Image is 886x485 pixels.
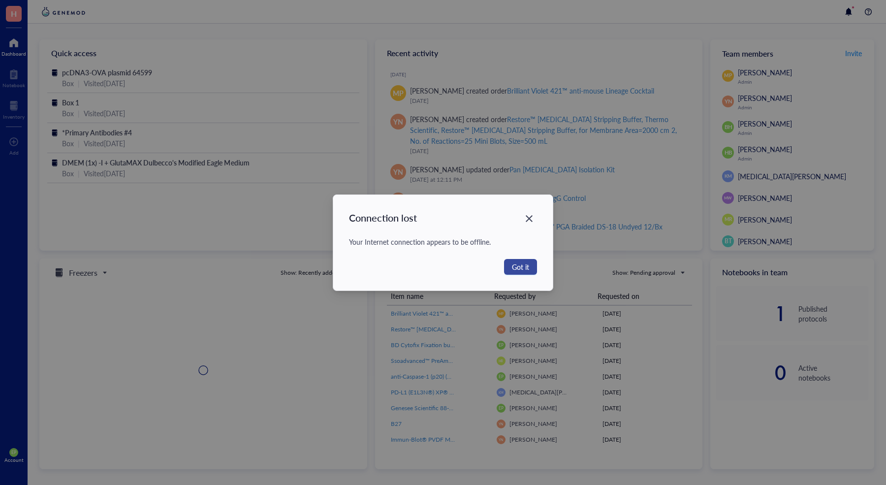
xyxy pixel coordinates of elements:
span: Got it [512,261,529,272]
button: Close [521,211,537,226]
div: Your Internet connection appears to be offline. [349,236,537,247]
span: Close [521,213,537,225]
div: Connection lost [349,211,417,225]
button: Got it [504,259,537,275]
